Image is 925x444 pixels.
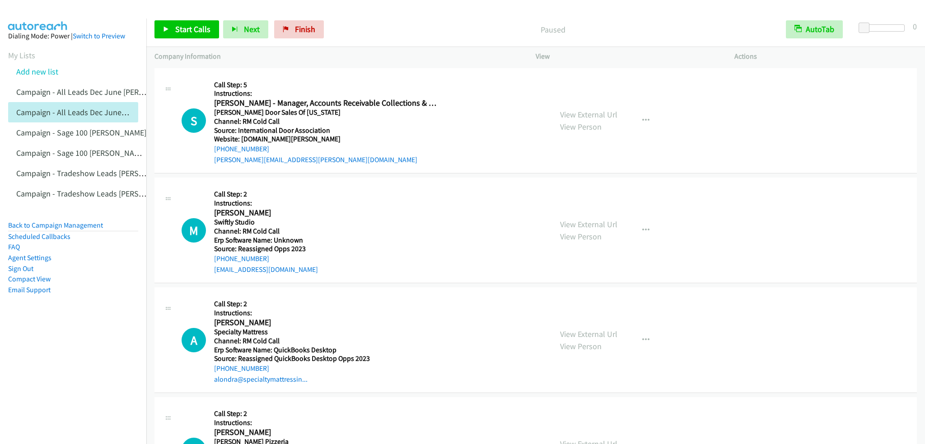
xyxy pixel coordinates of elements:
a: View Person [560,231,602,242]
a: My Lists [8,50,35,61]
span: Start Calls [175,24,210,34]
div: 0 [913,20,917,33]
h2: [PERSON_NAME] [214,318,437,328]
button: Next [223,20,268,38]
a: Email Support [8,285,51,294]
a: View External Url [560,109,617,120]
a: [PHONE_NUMBER] [214,254,269,263]
h5: Channel: RM Cold Call [214,227,437,236]
h5: Call Step: 2 [214,409,437,418]
a: [PHONE_NUMBER] [214,145,269,153]
a: FAQ [8,243,20,251]
a: [PHONE_NUMBER] [214,364,269,373]
h5: Instructions: [214,89,437,98]
a: Back to Campaign Management [8,221,103,229]
a: Campaign - All Leads Dec June [PERSON_NAME] [16,87,180,97]
a: Start Calls [154,20,219,38]
a: Campaign - Tradeshow Leads [PERSON_NAME] [16,168,176,178]
a: Add new list [16,66,58,77]
h5: Call Step: 2 [214,299,437,308]
h5: Erp Software Name: QuickBooks Desktop [214,346,437,355]
p: View [536,51,718,62]
a: alondra@specialtymattressin... [214,375,308,383]
h1: M [182,218,206,243]
div: The call is yet to be attempted [182,328,206,352]
h5: Specialty Mattress [214,327,437,337]
h5: Erp Software Name: Unknown [214,236,437,245]
a: Campaign - All Leads Dec June [PERSON_NAME] Cloned [16,107,206,117]
h2: [PERSON_NAME] - Manager, Accounts Receivable Collections & Manager [214,98,437,108]
h5: Call Step: 2 [214,190,437,199]
span: Finish [295,24,315,34]
div: The call is yet to be attempted [182,108,206,133]
h5: Website: [DOMAIN_NAME][PERSON_NAME] [214,135,437,144]
h5: Source: Reassigned Opps 2023 [214,244,437,253]
p: Actions [734,51,917,62]
a: View Person [560,341,602,351]
h5: Call Step: 5 [214,80,437,89]
h1: S [182,108,206,133]
h5: Channel: RM Cold Call [214,337,437,346]
a: [EMAIL_ADDRESS][DOMAIN_NAME] [214,265,318,274]
a: Sign Out [8,264,33,273]
p: Company Information [154,51,519,62]
a: Agent Settings [8,253,51,262]
h5: Instructions: [214,199,437,208]
a: [PERSON_NAME][EMAIL_ADDRESS][PERSON_NAME][DOMAIN_NAME] [214,155,417,164]
h5: Swiftly Studio [214,218,437,227]
h5: [PERSON_NAME] Door Sales Of [US_STATE] [214,108,437,117]
a: Campaign - Tradeshow Leads [PERSON_NAME] Cloned [16,188,202,199]
span: Next [244,24,260,34]
div: Delay between calls (in seconds) [863,24,905,32]
h1: A [182,328,206,352]
h2: [PERSON_NAME] [214,427,437,438]
a: Campaign - Sage 100 [PERSON_NAME] [16,127,146,138]
h5: Instructions: [214,308,437,318]
button: AutoTab [786,20,843,38]
a: Campaign - Sage 100 [PERSON_NAME] Cloned [16,148,173,158]
a: View External Url [560,219,617,229]
h5: Channel: RM Cold Call [214,117,437,126]
a: Scheduled Callbacks [8,232,70,241]
a: Compact View [8,275,51,283]
a: View Person [560,122,602,132]
a: Finish [274,20,324,38]
div: The call is yet to be attempted [182,218,206,243]
h5: Source: International Door Association [214,126,437,135]
h2: [PERSON_NAME] [214,208,437,218]
h5: Source: Reassigned QuickBooks Desktop Opps 2023 [214,354,437,363]
h5: Instructions: [214,418,437,427]
a: Switch to Preview [73,32,125,40]
p: Paused [336,23,770,36]
a: View External Url [560,329,617,339]
div: Dialing Mode: Power | [8,31,138,42]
